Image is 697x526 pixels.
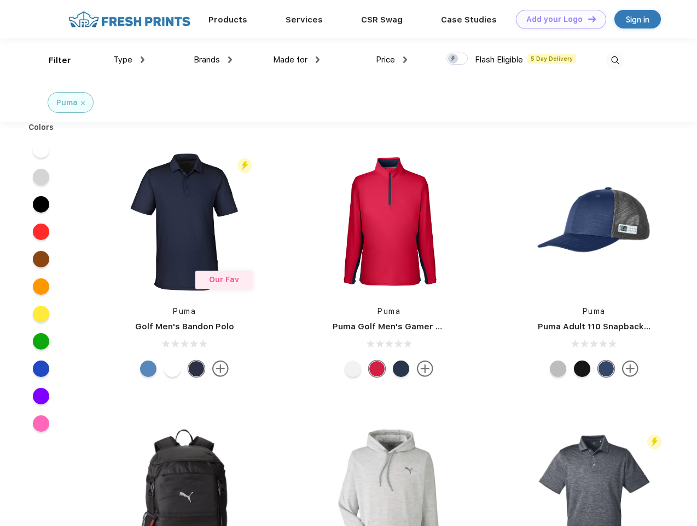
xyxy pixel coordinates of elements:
[550,361,566,377] div: Quarry with Brt Whit
[212,361,229,377] img: more.svg
[65,10,194,29] img: fo%20logo%202.webp
[521,149,667,295] img: func=resize&h=266
[173,307,196,316] a: Puma
[588,16,596,22] img: DT
[140,361,156,377] div: Lake Blue
[622,361,638,377] img: more.svg
[526,15,583,24] div: Add your Logo
[598,361,614,377] div: Peacoat with Qut Shd
[113,55,132,65] span: Type
[81,101,85,105] img: filter_cancel.svg
[316,149,462,295] img: func=resize&h=266
[228,56,232,63] img: dropdown.png
[475,55,523,65] span: Flash Eligible
[403,56,407,63] img: dropdown.png
[194,55,220,65] span: Brands
[49,54,71,67] div: Filter
[209,275,239,284] span: Our Fav
[361,15,403,25] a: CSR Swag
[614,10,661,28] a: Sign in
[417,361,433,377] img: more.svg
[376,55,395,65] span: Price
[20,122,62,133] div: Colors
[135,322,234,331] a: Golf Men's Bandon Polo
[574,361,590,377] div: Pma Blk with Pma Blk
[208,15,247,25] a: Products
[316,56,320,63] img: dropdown.png
[647,434,662,449] img: flash_active_toggle.svg
[333,322,506,331] a: Puma Golf Men's Gamer Golf Quarter-Zip
[273,55,307,65] span: Made for
[393,361,409,377] div: Navy Blazer
[164,361,181,377] div: Bright White
[345,361,361,377] div: Bright White
[286,15,323,25] a: Services
[369,361,385,377] div: Ski Patrol
[56,97,78,108] div: Puma
[377,307,400,316] a: Puma
[188,361,205,377] div: Navy Blazer
[237,158,252,173] img: flash_active_toggle.svg
[112,149,257,295] img: func=resize&h=266
[141,56,144,63] img: dropdown.png
[527,54,576,64] span: 5 Day Delivery
[583,307,606,316] a: Puma
[626,13,649,26] div: Sign in
[606,52,624,70] img: desktop_search.svg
